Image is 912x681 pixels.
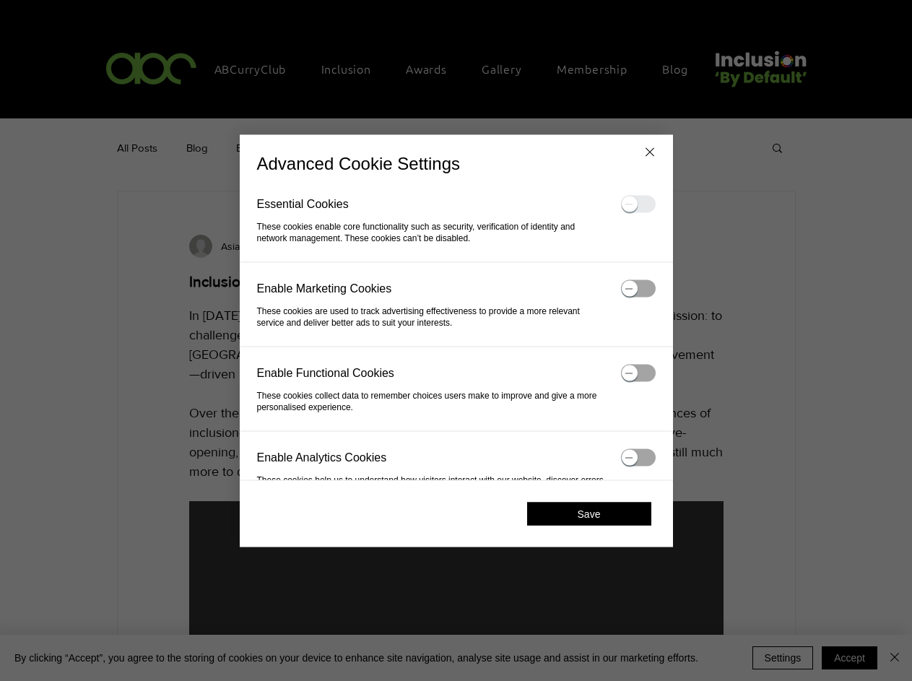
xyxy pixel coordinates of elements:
[240,134,673,175] h2: Advanced Cookie Settings
[257,222,608,245] p: These cookies enable core functionality such as security, verification of identity and network ma...
[257,391,608,414] p: These cookies collect data to remember choices users make to improve and give a more personalised...
[257,449,608,467] h3: Enable Analytics Cookies
[257,306,608,329] p: These cookies are used to track advertising effectiveness to provide a more relevant service and ...
[257,280,608,298] h3: Enable Marketing Cookies
[641,143,659,162] button: Close Settings
[257,196,608,213] h3: Essential Cookies
[257,365,608,382] h3: Enable Functional Cookies
[641,143,659,160] img: Close Settings
[257,475,608,498] p: These cookies help us to understand how visitors interact with our website, discover errors and p...
[527,502,651,525] button: Save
